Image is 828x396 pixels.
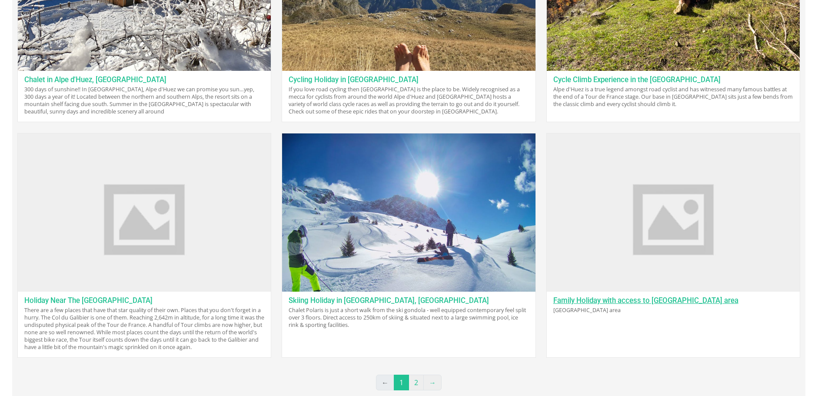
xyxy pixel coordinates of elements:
[24,296,153,305] a: Holiday Near The [GEOGRAPHIC_DATA]
[18,306,271,351] p: There are a few places that have that star quality of their own. Places that you don't forget in ...
[394,375,409,390] span: 1
[289,296,489,305] a: Skiing Holiday in [GEOGRAPHIC_DATA], [GEOGRAPHIC_DATA]
[289,75,419,84] a: Cycling Holiday in [GEOGRAPHIC_DATA]
[409,375,424,390] a: 2
[282,133,535,292] img: 'Skiing Holiday in Vaujany, France' - Holiday Ideas
[24,75,166,84] a: Chalet in Alpe d'Huez, [GEOGRAPHIC_DATA]
[423,375,442,390] a: →
[18,133,271,292] img: 'Holiday Near The Col du Galibier' - Holiday Ideas
[282,306,535,329] p: Chalet Polaris is just a short walk from the ski gondola - well equipped contemporary feel split ...
[553,296,738,305] a: Family Holiday with access to [GEOGRAPHIC_DATA] area
[547,306,800,314] p: [GEOGRAPHIC_DATA] area
[547,86,800,108] p: Alpe d'Huez is a true legend amongst road cyclist and has witnessed many famous battles at the en...
[553,75,721,84] a: Cycle Climb Experience in the [GEOGRAPHIC_DATA]
[547,133,800,292] img: 'Family Holiday with access to Alpe d'Huez ski area' - Holiday Ideas
[282,86,535,115] p: If you love road cycling then [GEOGRAPHIC_DATA] is the place to be. Widely recognised as a mecca ...
[18,86,271,115] p: 300 days of sunshine!! In [GEOGRAPHIC_DATA], Alpe d'Huez we can promise you sun…yep, 300 days a y...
